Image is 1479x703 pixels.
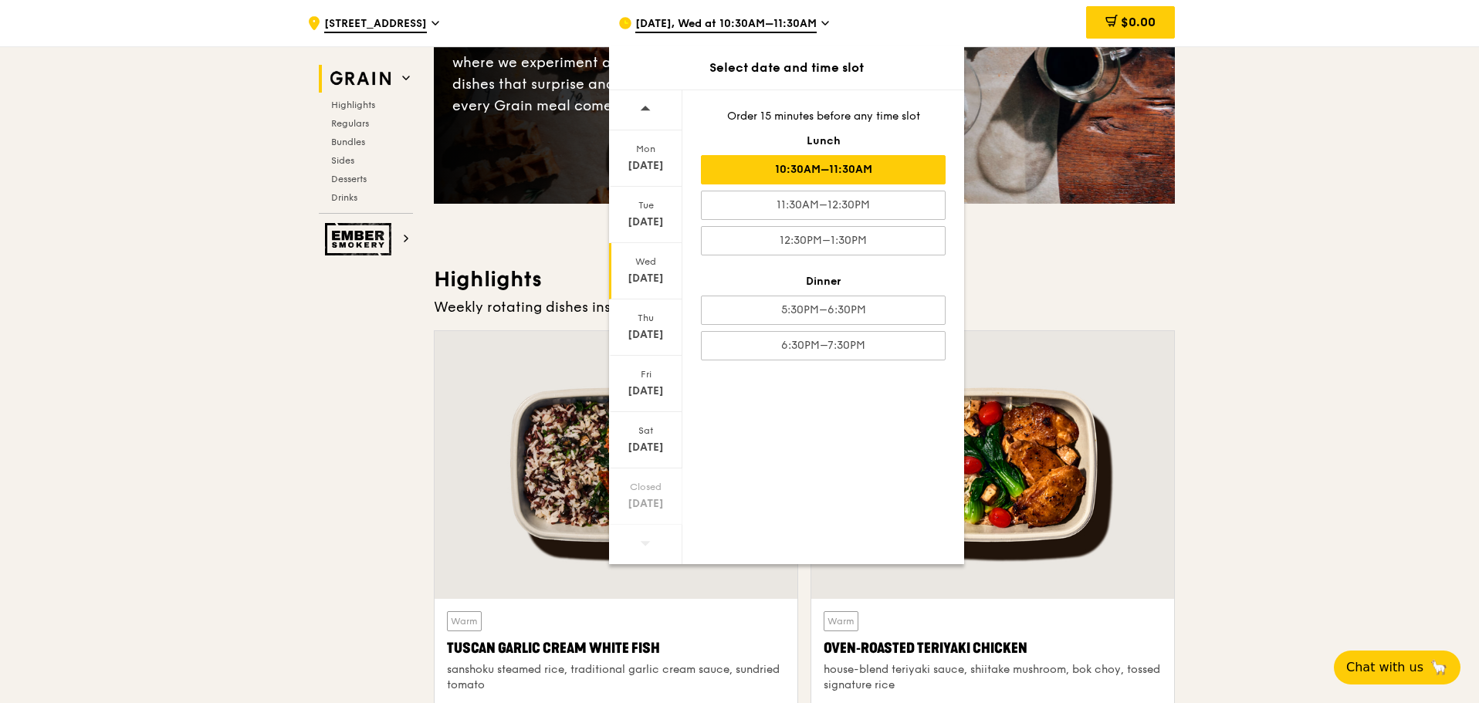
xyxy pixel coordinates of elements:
div: Lunch [701,134,946,149]
div: Closed [611,481,680,493]
div: sanshoku steamed rice, traditional garlic cream sauce, sundried tomato [447,662,785,693]
div: [DATE] [611,158,680,174]
div: Warm [824,611,858,631]
div: The Grain that loves to play. With ingredients. Flavours. Food. The kitchen is our happy place, w... [452,8,804,117]
div: 10:30AM–11:30AM [701,155,946,184]
div: house-blend teriyaki sauce, shiitake mushroom, bok choy, tossed signature rice [824,662,1162,693]
span: Sides [331,155,354,166]
div: [DATE] [611,327,680,343]
div: 12:30PM–1:30PM [701,226,946,255]
img: Grain web logo [325,65,396,93]
div: Fri [611,368,680,380]
span: Bundles [331,137,365,147]
h3: Highlights [434,265,1175,293]
button: Chat with us🦙 [1334,651,1460,684]
div: 11:30AM–12:30PM [701,191,946,220]
img: Ember Smokery web logo [325,223,396,255]
span: Chat with us [1346,658,1423,677]
div: Thu [611,312,680,324]
div: [DATE] [611,271,680,286]
div: Tue [611,199,680,211]
span: 🦙 [1430,658,1448,677]
div: 5:30PM–6:30PM [701,296,946,325]
div: [DATE] [611,384,680,399]
div: Sat [611,424,680,437]
div: Select date and time slot [609,59,964,77]
div: Oven‑Roasted Teriyaki Chicken [824,637,1162,659]
div: Tuscan Garlic Cream White Fish [447,637,785,659]
span: $0.00 [1121,15,1156,29]
span: Regulars [331,118,369,129]
span: Drinks [331,192,357,203]
div: Dinner [701,274,946,289]
span: Highlights [331,100,375,110]
div: Weekly rotating dishes inspired by flavours from around the world. [434,296,1175,318]
span: [DATE], Wed at 10:30AM–11:30AM [635,16,817,33]
div: Wed [611,255,680,268]
span: Desserts [331,174,367,184]
div: Warm [447,611,482,631]
div: [DATE] [611,440,680,455]
span: [STREET_ADDRESS] [324,16,427,33]
div: [DATE] [611,215,680,230]
div: 6:30PM–7:30PM [701,331,946,360]
div: Order 15 minutes before any time slot [701,109,946,124]
div: [DATE] [611,496,680,512]
div: Mon [611,143,680,155]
